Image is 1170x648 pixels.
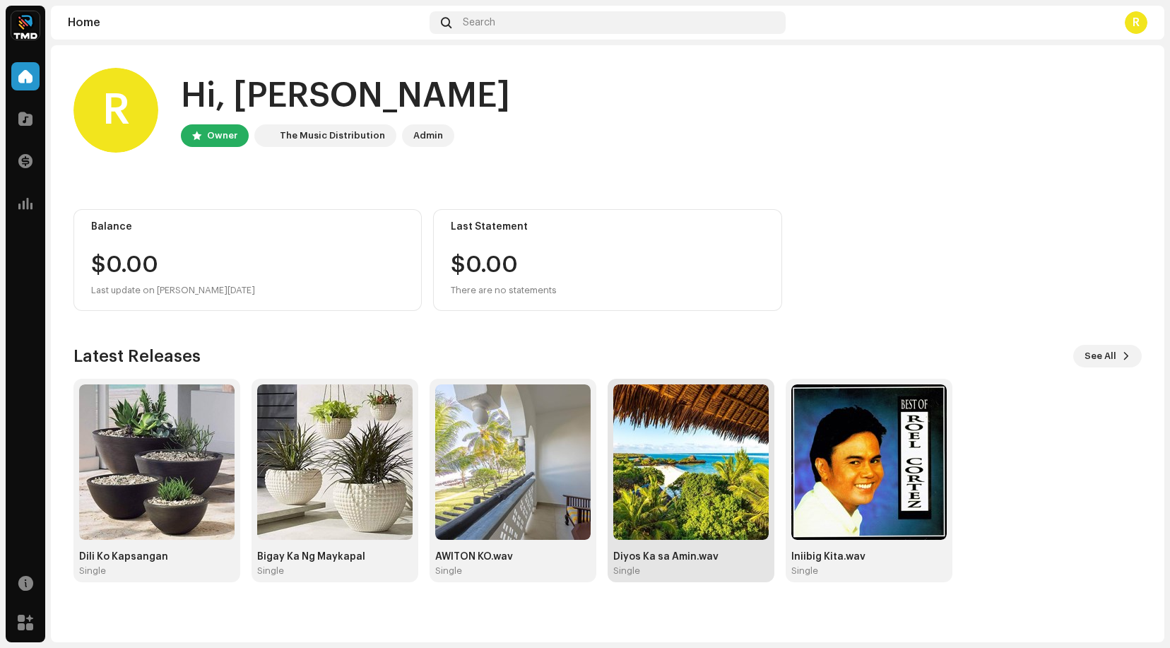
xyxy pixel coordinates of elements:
div: Bigay Ka Ng Maykapal [257,551,413,562]
span: See All [1085,342,1116,370]
div: Owner [207,127,237,144]
img: c013a22d-46fd-48bc-84a9-77f09541ceef [613,384,769,540]
button: See All [1073,345,1142,367]
div: AWITON KO.wav [435,551,591,562]
re-o-card-value: Balance [73,209,422,311]
div: Home [68,17,424,28]
div: Last update on [PERSON_NAME][DATE] [91,282,404,299]
div: Single [791,565,818,577]
img: 622bc8f8-b98b-49b5-8c6c-3a84fb01c0a0 [257,127,274,144]
div: Hi, [PERSON_NAME] [181,73,510,119]
div: Single [613,565,640,577]
span: Search [463,17,495,28]
div: The Music Distribution [280,127,385,144]
div: Single [435,565,462,577]
div: Single [257,565,284,577]
div: Balance [91,221,404,232]
img: 9128711f-c1a0-4671-a389-be576b660f96 [791,384,947,540]
img: 00654f44-781f-41ac-9c81-953aad1e8e4a [79,384,235,540]
div: Single [79,565,106,577]
div: Diyos Ka sa Amin.wav [613,551,769,562]
div: Iniibig Kita.wav [791,551,947,562]
img: 622bc8f8-b98b-49b5-8c6c-3a84fb01c0a0 [11,11,40,40]
div: Admin [413,127,443,144]
re-o-card-value: Last Statement [433,209,781,311]
div: There are no statements [451,282,557,299]
h3: Latest Releases [73,345,201,367]
img: 7f67c939-bc64-4a39-965a-b0319411c3b7 [435,384,591,540]
div: Last Statement [451,221,764,232]
div: Dili Ko Kapsangan [79,551,235,562]
div: R [1125,11,1147,34]
div: R [73,68,158,153]
img: dafd5170-75d1-4107-9841-02724a85d628 [257,384,413,540]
